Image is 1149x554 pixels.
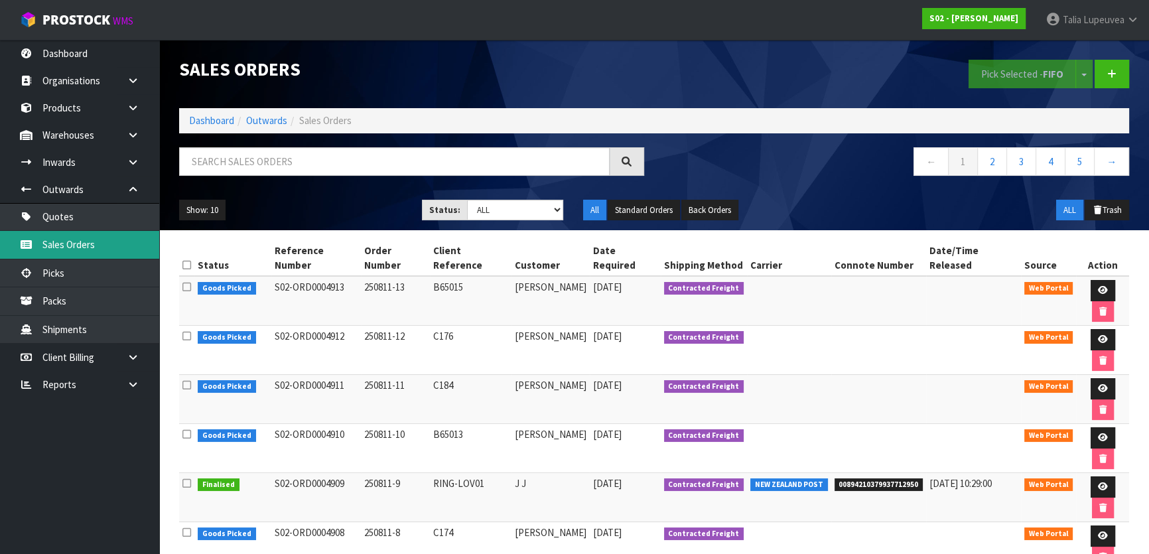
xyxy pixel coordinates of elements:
strong: S02 - [PERSON_NAME] [929,13,1018,24]
th: Reference Number [271,240,361,276]
span: Talia [1063,13,1081,26]
span: [DATE] [593,477,622,490]
th: Customer [511,240,590,276]
button: Back Orders [681,200,738,221]
th: Order Number [361,240,430,276]
button: Standard Orders [608,200,680,221]
img: cube-alt.png [20,11,36,28]
span: Web Portal [1024,478,1073,492]
td: J J [511,473,590,522]
a: Outwards [246,114,287,127]
span: Finalised [198,478,239,492]
td: [PERSON_NAME] [511,276,590,326]
span: Web Portal [1024,282,1073,295]
span: NEW ZEALAND POST [750,478,828,492]
strong: FIFO [1043,68,1063,80]
td: C184 [430,375,512,424]
td: [PERSON_NAME] [511,424,590,473]
span: Contracted Freight [664,282,744,295]
h1: Sales Orders [179,60,644,80]
span: 00894210379937712950 [835,478,923,492]
td: S02-ORD0004909 [271,473,361,522]
span: Contracted Freight [664,429,744,443]
a: ← [913,147,949,176]
span: Goods Picked [198,282,256,295]
nav: Page navigation [664,147,1129,180]
span: Contracted Freight [664,380,744,393]
a: 5 [1065,147,1095,176]
span: Lupeuvea [1083,13,1124,26]
span: [DATE] [593,281,622,293]
th: Status [194,240,271,276]
span: Contracted Freight [664,478,744,492]
span: Web Portal [1024,429,1073,443]
td: [PERSON_NAME] [511,326,590,375]
td: 250811-12 [361,326,430,375]
th: Date/Time Released [926,240,1021,276]
td: S02-ORD0004912 [271,326,361,375]
a: 1 [948,147,978,176]
td: B65013 [430,424,512,473]
span: Web Portal [1024,527,1073,541]
span: [DATE] [593,379,622,391]
th: Carrier [747,240,831,276]
button: Trash [1085,200,1129,221]
th: Action [1076,240,1129,276]
button: Pick Selected -FIFO [969,60,1076,88]
span: Goods Picked [198,429,256,443]
span: ProStock [42,11,110,29]
input: Search sales orders [179,147,610,176]
td: [PERSON_NAME] [511,375,590,424]
td: C176 [430,326,512,375]
button: Show: 10 [179,200,226,221]
span: Goods Picked [198,331,256,344]
td: S02-ORD0004913 [271,276,361,326]
span: Contracted Freight [664,331,744,344]
a: Dashboard [189,114,234,127]
td: 250811-9 [361,473,430,522]
a: 2 [977,147,1007,176]
span: [DATE] [593,428,622,441]
th: Client Reference [430,240,512,276]
th: Shipping Method [661,240,748,276]
span: Goods Picked [198,380,256,393]
strong: Status: [429,204,460,216]
button: ALL [1056,200,1083,221]
button: All [583,200,606,221]
span: Web Portal [1024,331,1073,344]
td: 250811-10 [361,424,430,473]
span: [DATE] 10:29:00 [929,477,992,490]
small: WMS [113,15,133,27]
td: B65015 [430,276,512,326]
a: 4 [1036,147,1065,176]
td: S02-ORD0004910 [271,424,361,473]
td: 250811-13 [361,276,430,326]
a: → [1094,147,1129,176]
span: [DATE] [593,526,622,539]
td: S02-ORD0004911 [271,375,361,424]
span: Web Portal [1024,380,1073,393]
th: Date Required [590,240,660,276]
a: S02 - [PERSON_NAME] [922,8,1026,29]
span: Contracted Freight [664,527,744,541]
th: Source [1021,240,1077,276]
td: 250811-11 [361,375,430,424]
span: Sales Orders [299,114,352,127]
th: Connote Number [831,240,927,276]
span: Goods Picked [198,527,256,541]
a: 3 [1006,147,1036,176]
td: RING-LOV01 [430,473,512,522]
span: [DATE] [593,330,622,342]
